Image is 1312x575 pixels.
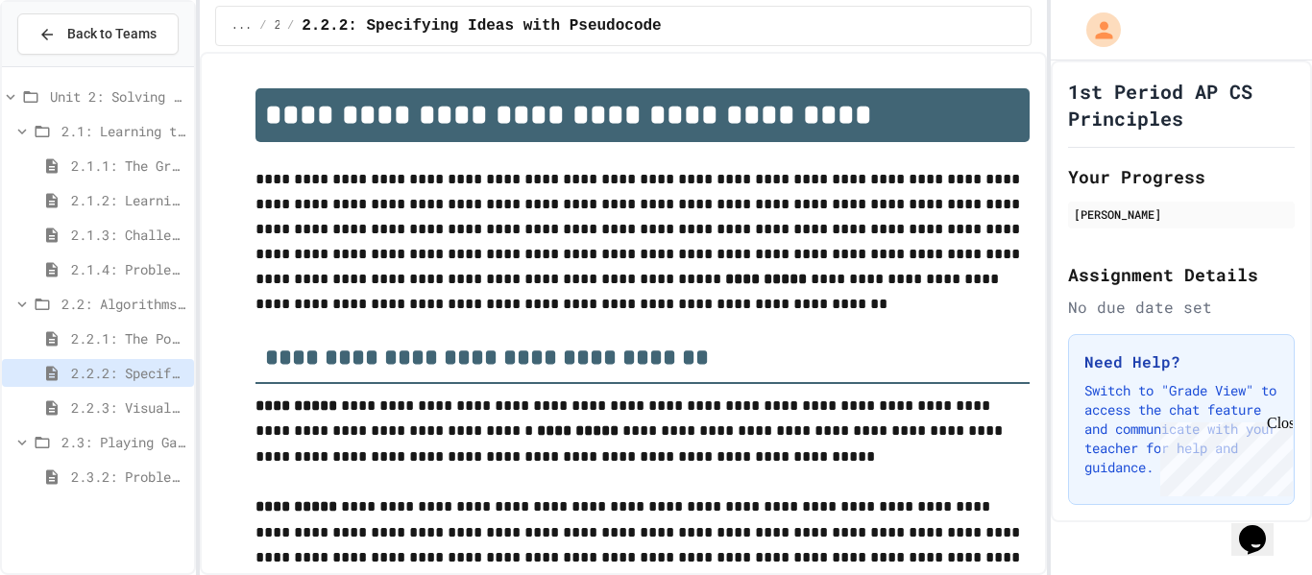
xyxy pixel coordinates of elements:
span: / [259,18,266,34]
span: 2.3: Playing Games [61,432,186,452]
h1: 1st Period AP CS Principles [1068,78,1295,132]
span: 2.2: Algorithms - from Pseudocode to Flowcharts [61,294,186,314]
span: 2.2.2: Specifying Ideas with Pseudocode [302,14,661,37]
button: Back to Teams [17,13,179,55]
span: 2.1.2: Learning to Solve Hard Problems [71,190,186,210]
span: 2.2: Algorithms - from Pseudocode to Flowcharts [275,18,280,34]
span: 2.2.3: Visualizing Logic with Flowcharts [71,397,186,418]
span: Unit 2: Solving Problems in Computer Science [50,86,186,107]
span: Back to Teams [67,24,157,44]
span: 2.1.1: The Growth Mindset [71,156,186,176]
span: 2.2.2: Specifying Ideas with Pseudocode [71,363,186,383]
p: Switch to "Grade View" to access the chat feature and communicate with your teacher for help and ... [1084,381,1278,477]
div: No due date set [1068,296,1295,319]
span: 2.2.1: The Power of Algorithms [71,328,186,348]
h2: Assignment Details [1068,261,1295,288]
span: 2.1: Learning to Solve Hard Problems [61,121,186,141]
div: Chat with us now!Close [8,8,133,122]
span: / [287,18,294,34]
span: ... [231,18,253,34]
h2: Your Progress [1068,163,1295,190]
span: 2.1.4: Problem Solving Practice [71,259,186,279]
iframe: chat widget [1153,415,1293,496]
div: [PERSON_NAME] [1074,205,1289,223]
span: 2.3.2: Problem Solving Reflection [71,467,186,487]
span: 2.1.3: Challenge Problem - The Bridge [71,225,186,245]
div: My Account [1066,8,1126,52]
h3: Need Help? [1084,350,1278,373]
iframe: chat widget [1231,498,1293,556]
